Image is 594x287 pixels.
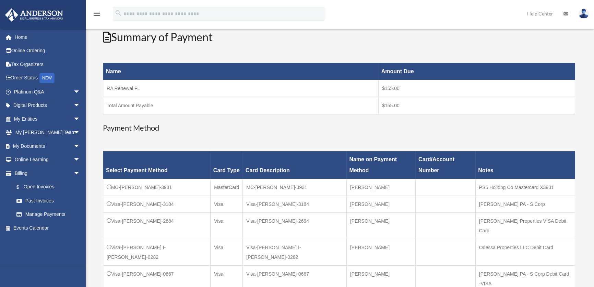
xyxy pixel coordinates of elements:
[103,63,379,80] th: Name
[20,183,24,191] span: $
[103,213,211,239] td: Visa-[PERSON_NAME]-2684
[5,153,91,167] a: Online Learningarrow_drop_down
[73,126,87,140] span: arrow_drop_down
[10,194,87,208] a: Past Invoices
[5,57,91,71] a: Tax Organizers
[346,239,416,266] td: [PERSON_NAME]
[5,85,91,99] a: Platinum Q&Aarrow_drop_down
[73,166,87,180] span: arrow_drop_down
[346,179,416,196] td: [PERSON_NAME]
[346,151,416,179] th: Name on Payment Method
[475,213,575,239] td: [PERSON_NAME] Properties VISA Debit Card
[93,12,101,18] a: menu
[73,112,87,126] span: arrow_drop_down
[3,8,65,22] img: Anderson Advisors Platinum Portal
[103,151,211,179] th: Select Payment Method
[103,123,575,133] h3: Payment Method
[73,139,87,153] span: arrow_drop_down
[39,73,55,83] div: NEW
[211,179,243,196] td: MasterCard
[475,151,575,179] th: Notes
[5,126,91,140] a: My [PERSON_NAME] Teamarrow_drop_down
[243,151,347,179] th: Card Description
[243,239,347,266] td: Visa-[PERSON_NAME] I-[PERSON_NAME]-0282
[379,63,575,80] th: Amount Due
[73,85,87,99] span: arrow_drop_down
[5,112,91,126] a: My Entitiesarrow_drop_down
[103,30,575,45] h2: Summary of Payment
[5,44,91,58] a: Online Ordering
[475,196,575,213] td: [PERSON_NAME] PA - S Corp
[579,9,589,19] img: User Pic
[5,30,91,44] a: Home
[243,179,347,196] td: MC-[PERSON_NAME]-3931
[475,179,575,196] td: PS5 Holidng Co Mastercard X3931
[211,151,243,179] th: Card Type
[5,166,87,180] a: Billingarrow_drop_down
[5,71,91,85] a: Order StatusNEW
[243,213,347,239] td: Visa-[PERSON_NAME]-2684
[103,196,211,213] td: Visa-[PERSON_NAME]-3184
[346,196,416,213] td: [PERSON_NAME]
[475,239,575,266] td: Odessa Properties LLC Debit Card
[103,97,379,114] td: Total Amount Payable
[10,208,87,221] a: Manage Payments
[346,213,416,239] td: [PERSON_NAME]
[115,9,122,17] i: search
[379,80,575,97] td: $155.00
[73,99,87,113] span: arrow_drop_down
[211,196,243,213] td: Visa
[243,196,347,213] td: Visa-[PERSON_NAME]-3184
[73,153,87,167] span: arrow_drop_down
[103,80,379,97] td: RA Renewal FL
[379,97,575,114] td: $155.00
[103,239,211,266] td: Visa-[PERSON_NAME] I-[PERSON_NAME]-0282
[103,179,211,196] td: MC-[PERSON_NAME]-3931
[93,10,101,18] i: menu
[5,221,91,235] a: Events Calendar
[5,99,91,112] a: Digital Productsarrow_drop_down
[211,213,243,239] td: Visa
[10,180,84,194] a: $Open Invoices
[416,151,475,179] th: Card/Account Number
[211,239,243,266] td: Visa
[5,139,91,153] a: My Documentsarrow_drop_down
